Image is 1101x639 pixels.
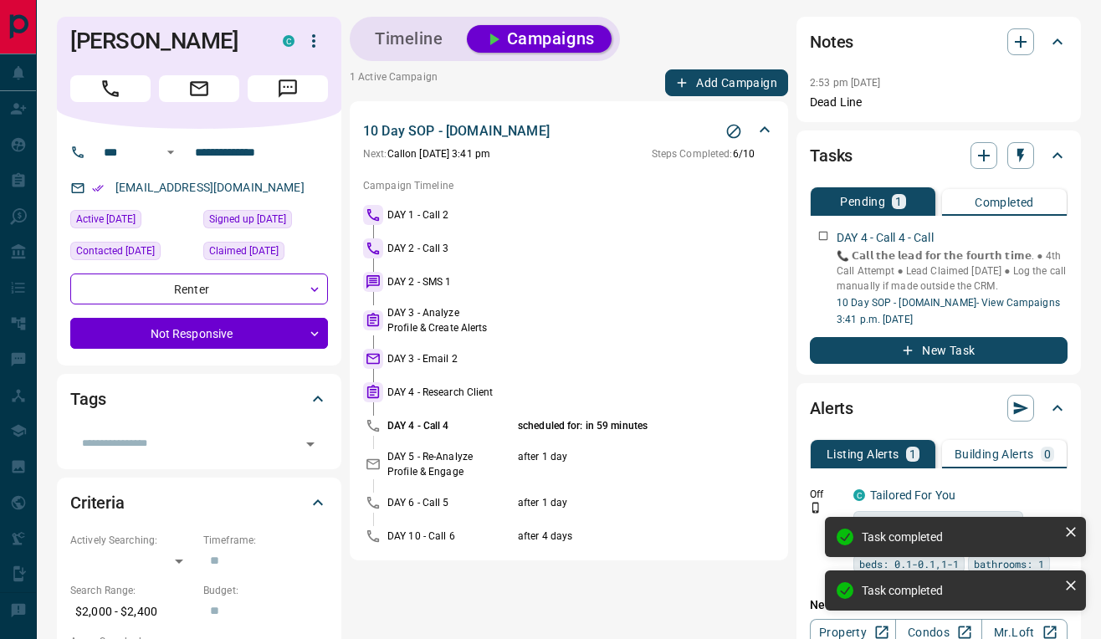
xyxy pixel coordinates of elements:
button: Open [161,142,181,162]
div: Thu Jun 05 2025 [70,242,195,265]
p: 3:41 p.m. [DATE] [837,312,1068,327]
a: [EMAIL_ADDRESS][DOMAIN_NAME] [115,181,305,194]
p: DAY 4 - Call 4 - Call [837,229,934,247]
p: Listing Alerts [827,448,899,460]
p: Campaign Timeline [363,178,775,193]
div: Alerts [810,388,1068,428]
div: Tasks [810,135,1068,176]
p: Dead Line [810,94,1068,111]
p: Call on [DATE] 3:41 pm [363,146,490,161]
p: 1 Active Campaign [350,69,438,96]
button: Timeline [358,25,460,53]
span: Signed up [DATE] [209,211,286,227]
p: 10 Day SOP - [DOMAIN_NAME] [363,121,550,141]
div: Task completed [862,584,1057,597]
p: Pending [840,196,885,207]
p: DAY 3 - Analyze Profile & Create Alerts [387,305,514,335]
p: Building Alerts [955,448,1034,460]
span: Email [159,75,239,102]
h2: Alerts [810,395,853,422]
h1: [PERSON_NAME] [70,28,258,54]
div: 10 Day SOP - [DOMAIN_NAME]Stop CampaignNext:Callon [DATE] 3:41 pmSteps Completed:6/10 [363,118,775,165]
p: $2,000 - $2,400 [70,598,195,626]
span: Claimed [DATE] [209,243,279,259]
p: DAY 6 - Call 5 [387,495,514,510]
p: DAY 4 - Call 4 [387,418,514,433]
div: Wed Jun 11 2025 [70,210,195,233]
button: Open [299,432,322,456]
span: Steps Completed: [652,148,733,160]
p: 1 [895,196,902,207]
a: 10 Day SOP - [DOMAIN_NAME]- View Campaigns [837,297,1060,309]
span: Message [248,75,328,102]
button: Campaigns [467,25,612,53]
span: Call [70,75,151,102]
p: DAY 1 - Call 2 [387,207,514,222]
p: Actively Searching: [70,533,195,548]
p: DAY 10 - Call 6 [387,529,514,544]
div: Notes [810,22,1068,62]
p: DAY 4 - Research Client [387,385,514,400]
p: 0 [1044,448,1051,460]
svg: Push Notification Only [810,502,822,514]
p: after 1 day [518,495,729,510]
p: Completed [975,197,1034,208]
p: DAY 2 - SMS 1 [387,274,514,289]
p: Search Range: [70,583,195,598]
p: Timeframe: [203,533,328,548]
h2: Tasks [810,142,853,169]
span: Contacted [DATE] [76,243,155,259]
button: Stop Campaign [721,119,746,144]
h2: Criteria [70,489,125,516]
p: DAY 5 - Re-Analyze Profile & Engage [387,449,514,479]
button: New Task [810,337,1068,364]
p: Off [810,487,843,502]
p: 1 [909,448,916,460]
p: after 1 day [518,449,729,479]
p: DAY 3 - Email 2 [387,351,514,366]
p: DAY 2 - Call 3 [387,241,514,256]
p: New Alert: [810,596,1068,614]
div: Renter [70,273,328,304]
div: Thu Jun 05 2025 [203,242,328,265]
div: Task completed [862,530,1057,544]
div: Wed Jun 04 2025 [203,210,328,233]
p: after 4 days [518,529,729,544]
h2: Notes [810,28,853,55]
div: Criteria [70,483,328,523]
p: 6 / 10 [652,146,755,161]
p: Budget: [203,583,328,598]
span: Active [DATE] [76,211,136,227]
span: Next: [363,148,387,160]
button: Add Campaign [665,69,788,96]
div: Not Responsive [70,318,328,349]
svg: Email Verified [92,182,104,194]
p: 📞 𝗖𝗮𝗹𝗹 𝘁𝗵𝗲 𝗹𝗲𝗮𝗱 𝗳𝗼𝗿 𝘁𝗵𝗲 𝗳𝗼𝘂𝗿𝘁𝗵 𝘁𝗶𝗺𝗲. ‎● 4th Call Attempt ● Lead Claimed [DATE] ‎● Log the call ma... [837,248,1068,294]
div: condos.ca [283,35,294,47]
p: 2:53 pm [DATE] [810,77,881,89]
h2: Tags [70,386,105,412]
div: Tags [70,379,328,419]
p: scheduled for: in 59 minutes [518,418,729,433]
